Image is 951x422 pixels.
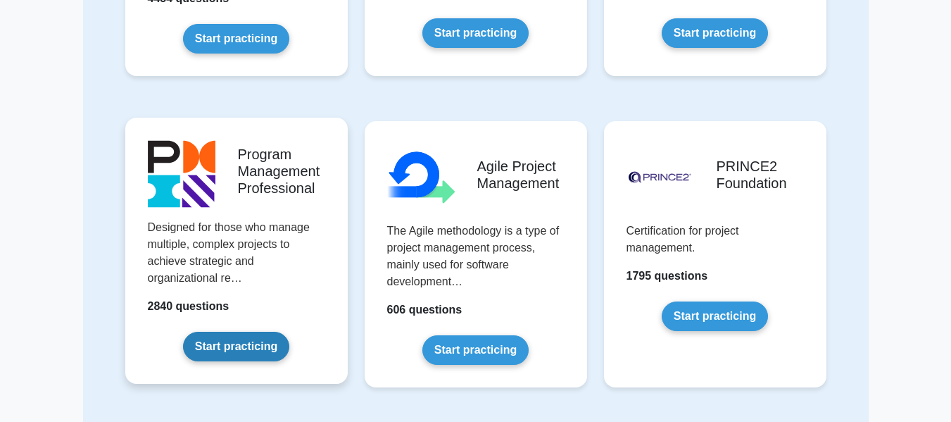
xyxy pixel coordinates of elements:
[183,24,289,54] a: Start practicing
[183,332,289,361] a: Start practicing
[422,335,529,365] a: Start practicing
[422,18,529,48] a: Start practicing
[662,18,768,48] a: Start practicing
[662,302,768,331] a: Start practicing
